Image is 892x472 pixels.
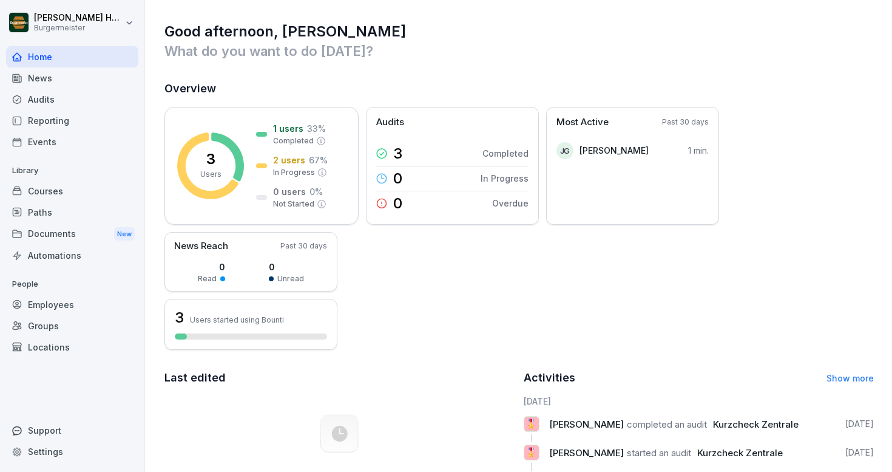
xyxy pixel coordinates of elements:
div: Support [6,420,138,441]
a: Reporting [6,110,138,131]
div: Documents [6,223,138,245]
p: Unread [277,273,304,284]
p: Burgermeister [34,24,123,32]
p: Overdue [492,197,529,210]
p: 1 users [273,122,303,135]
p: 3 [206,152,215,166]
div: JG [556,142,573,159]
p: 🎖️ [525,416,537,433]
p: Library [6,161,138,180]
p: What do you want to do [DATE]? [164,41,874,61]
p: Read [198,273,217,284]
span: [PERSON_NAME] [549,419,624,430]
a: Employees [6,294,138,315]
p: Users started using Bounti [190,315,284,324]
a: Settings [6,441,138,462]
p: In Progress [481,172,529,185]
p: [DATE] [845,446,874,459]
div: New [114,227,135,241]
p: Completed [273,135,314,146]
h6: [DATE] [524,395,874,408]
p: Past 30 days [280,241,327,251]
p: 67 % [309,154,328,166]
a: Show more [826,373,874,383]
h2: Last edited [164,369,515,386]
a: Locations [6,337,138,358]
p: People [6,275,138,294]
p: Past 30 days [662,117,709,128]
span: [PERSON_NAME] [549,447,624,459]
h3: 3 [175,307,184,328]
span: Kurzcheck Zentrale [697,447,783,459]
p: 1 min. [688,144,709,157]
a: Home [6,46,138,67]
a: Groups [6,315,138,337]
h2: Activities [524,369,575,386]
a: Courses [6,180,138,202]
a: Events [6,131,138,152]
p: 2 users [273,154,305,166]
p: 33 % [307,122,326,135]
p: 3 [393,146,402,161]
p: Most Active [556,115,609,129]
p: 0 [198,261,225,273]
p: [PERSON_NAME] [579,144,649,157]
a: Audits [6,89,138,110]
p: 🎖️ [525,444,537,461]
p: 0 users [273,185,306,198]
span: started an audit [627,447,691,459]
a: News [6,67,138,89]
p: Users [200,169,221,180]
p: In Progress [273,167,315,178]
a: DocumentsNew [6,223,138,245]
p: News Reach [174,239,228,253]
p: [DATE] [845,418,874,430]
span: completed an audit [627,419,707,430]
a: Paths [6,202,138,223]
p: Audits [376,115,404,129]
p: 0 [393,196,402,211]
p: 0 [269,261,304,273]
p: 0 % [309,185,323,198]
p: Not Started [273,199,314,210]
h1: Good afternoon, [PERSON_NAME] [164,22,874,41]
h2: Overview [164,80,874,97]
span: Kurzcheck Zentrale [713,419,799,430]
p: [PERSON_NAME] Halim [34,13,123,23]
p: Completed [482,147,529,160]
a: Automations [6,245,138,266]
p: 0 [393,171,402,186]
